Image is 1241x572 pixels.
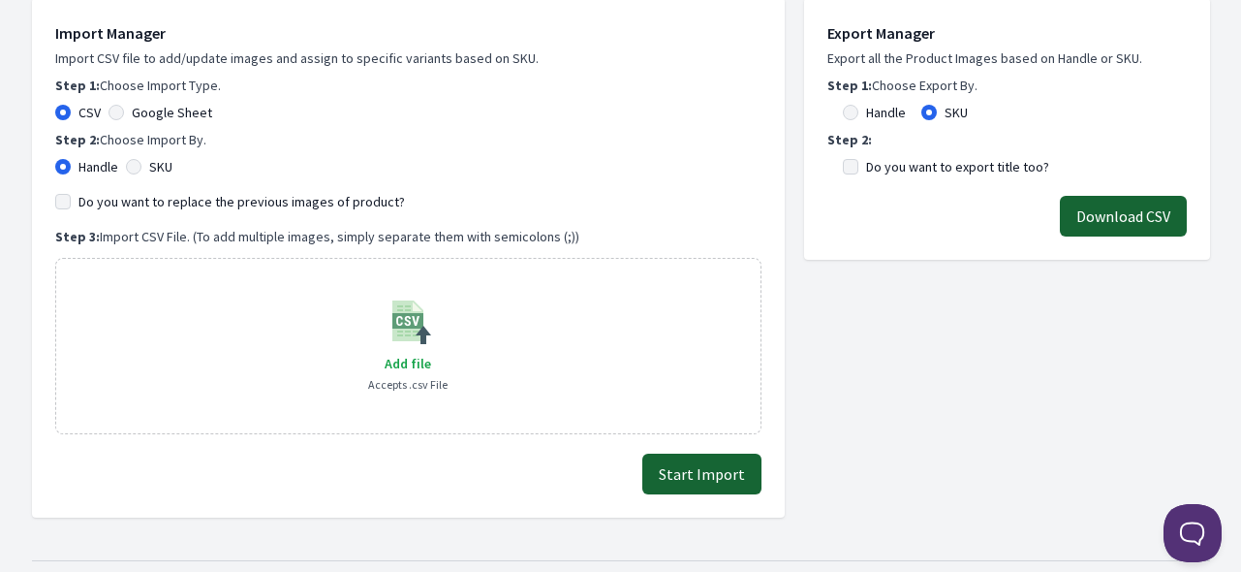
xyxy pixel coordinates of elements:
[1163,504,1222,562] iframe: Toggle Customer Support
[827,76,1187,95] p: Choose Export By.
[78,192,405,211] label: Do you want to replace the previous images of product?
[945,103,968,122] label: SKU
[149,157,172,176] label: SKU
[55,48,761,68] p: Import CSV file to add/update images and assign to specific variants based on SKU.
[78,157,118,176] label: Handle
[55,21,761,45] h1: Import Manager
[368,375,448,395] p: Accepts .csv File
[55,76,761,95] p: Choose Import Type.
[132,103,212,122] label: Google Sheet
[55,131,100,148] b: Step 2:
[55,130,761,149] p: Choose Import By.
[385,355,431,372] span: Add file
[55,227,761,246] p: Import CSV File. (To add multiple images, simply separate them with semicolons (;))
[827,21,1187,45] h1: Export Manager
[827,48,1187,68] p: Export all the Product Images based on Handle or SKU.
[866,103,906,122] label: Handle
[78,103,101,122] label: CSV
[866,157,1049,176] label: Do you want to export title too?
[55,77,100,94] b: Step 1:
[55,228,100,245] b: Step 3:
[827,77,872,94] b: Step 1:
[642,454,761,494] button: Start Import
[1060,196,1187,237] button: Download CSV
[827,131,872,148] b: Step 2:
